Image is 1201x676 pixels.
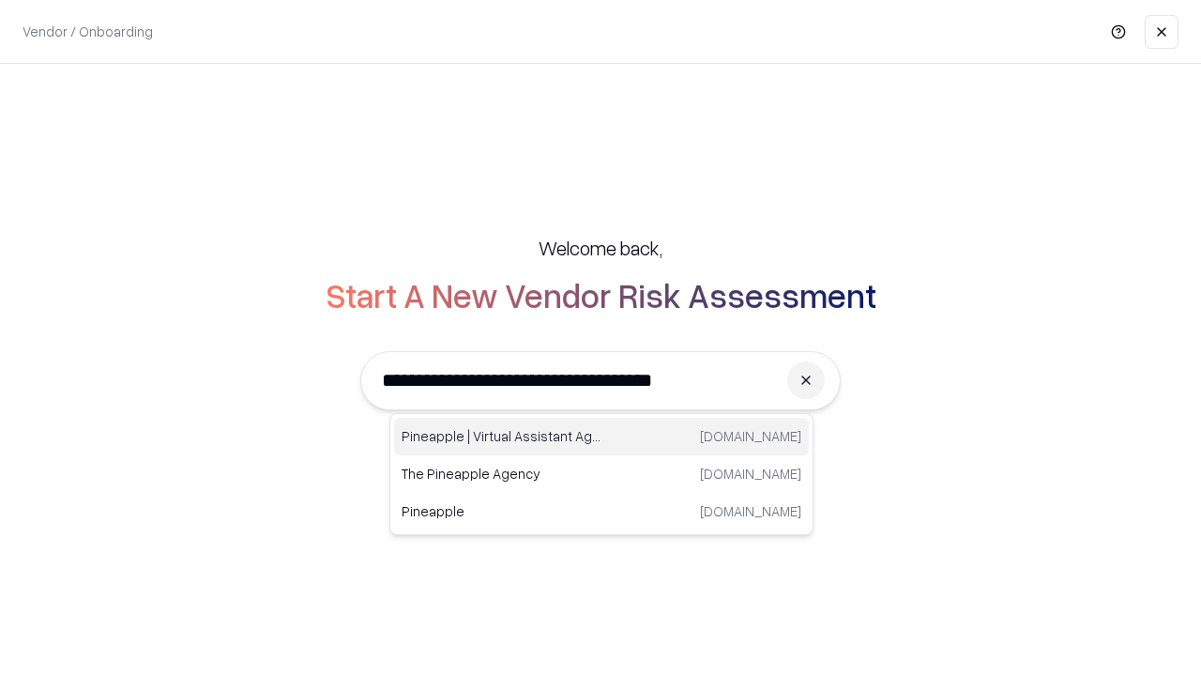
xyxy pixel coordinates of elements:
[402,464,601,484] p: The Pineapple Agency
[539,235,662,261] h5: Welcome back,
[700,464,801,484] p: [DOMAIN_NAME]
[700,501,801,521] p: [DOMAIN_NAME]
[402,426,601,446] p: Pineapple | Virtual Assistant Agency
[389,413,813,535] div: Suggestions
[402,501,601,521] p: Pineapple
[23,22,153,41] p: Vendor / Onboarding
[700,426,801,446] p: [DOMAIN_NAME]
[326,276,876,314] h2: Start A New Vendor Risk Assessment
